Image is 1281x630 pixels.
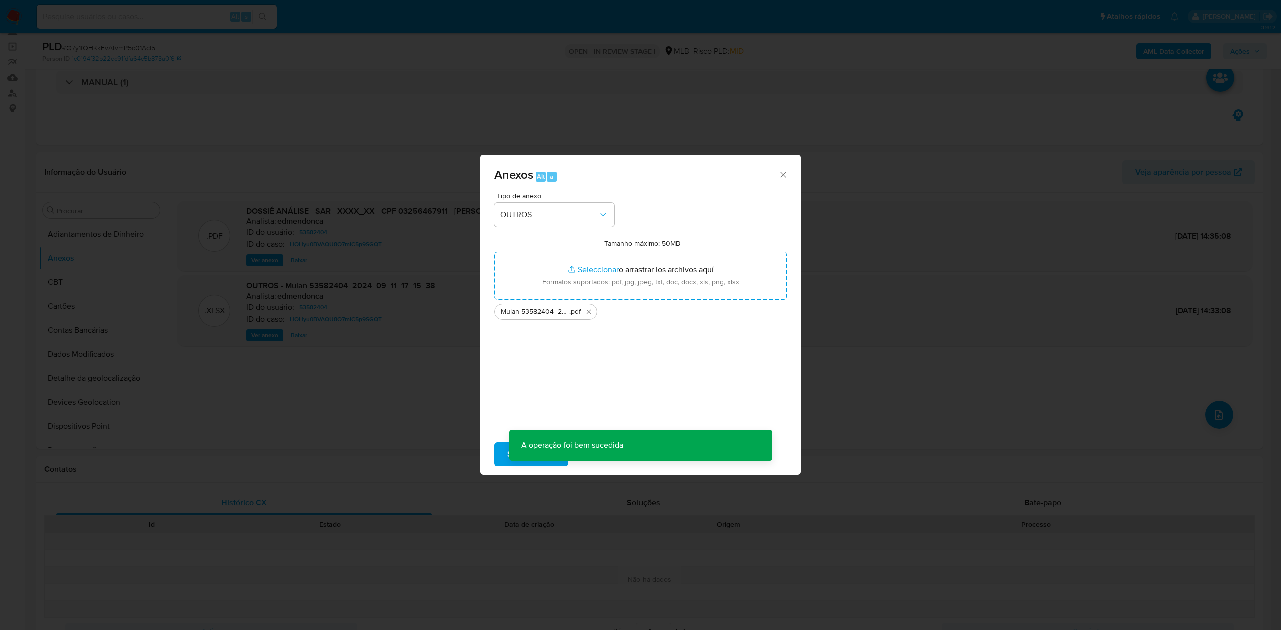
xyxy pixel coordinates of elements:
[550,172,553,181] span: a
[778,170,787,179] button: Cerrar
[569,307,581,317] span: .pdf
[494,203,614,227] button: OUTROS
[509,430,635,461] p: A operação foi bem sucedida
[585,443,618,465] span: Cancelar
[494,442,568,466] button: Subir arquivo
[507,443,555,465] span: Subir arquivo
[537,172,545,181] span: Alt
[500,210,598,220] span: OUTROS
[501,307,569,317] span: Mulan 53582404_2025_10_01_11_56_43 [PERSON_NAME] Claro
[583,306,595,318] button: Eliminar Mulan 53582404_2025_10_01_11_56_43 Fabiano Aparecido Claro .pdf
[604,239,680,248] label: Tamanho máximo: 50MB
[497,192,617,199] span: Tipo de anexo
[494,166,533,183] span: Anexos
[494,300,787,320] ul: Archivos seleccionados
